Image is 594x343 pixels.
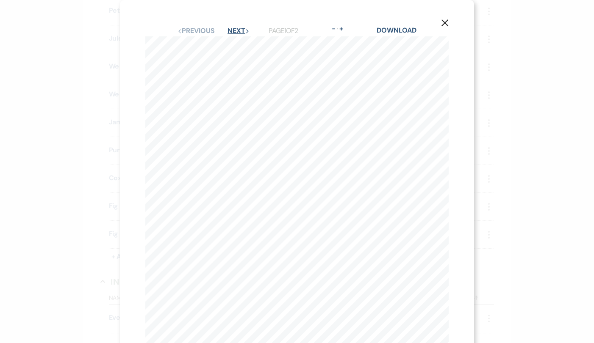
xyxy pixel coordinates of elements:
a: Download [377,26,416,35]
p: Page 1 of 2 [269,25,298,36]
button: + [338,25,345,32]
button: Next [228,27,250,34]
button: Previous [178,27,214,34]
button: - [330,25,337,32]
